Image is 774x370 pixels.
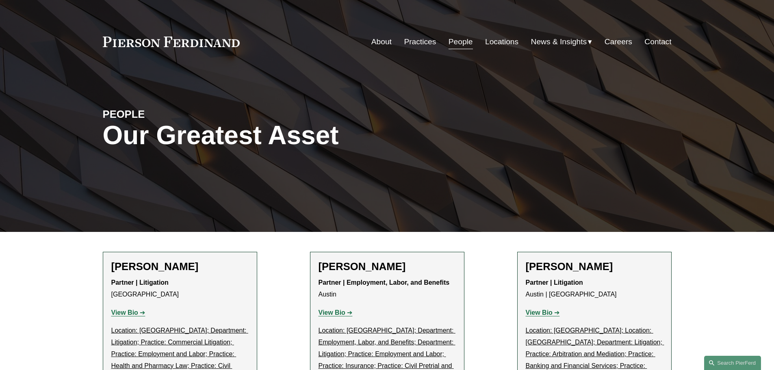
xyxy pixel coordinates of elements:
[111,279,169,286] strong: Partner | Litigation
[526,260,663,273] h2: [PERSON_NAME]
[319,277,456,301] p: Austin
[371,34,392,50] a: About
[404,34,436,50] a: Practices
[526,309,560,316] a: View Bio
[111,277,249,301] p: [GEOGRAPHIC_DATA]
[103,121,482,150] h1: Our Greatest Asset
[449,34,473,50] a: People
[485,34,518,50] a: Locations
[531,35,587,49] span: News & Insights
[319,260,456,273] h2: [PERSON_NAME]
[644,34,671,50] a: Contact
[531,34,592,50] a: folder dropdown
[103,108,245,121] h4: PEOPLE
[605,34,632,50] a: Careers
[111,260,249,273] h2: [PERSON_NAME]
[526,279,583,286] strong: Partner | Litigation
[526,309,553,316] strong: View Bio
[111,309,138,316] strong: View Bio
[319,279,450,286] strong: Partner | Employment, Labor, and Benefits
[526,277,663,301] p: Austin | [GEOGRAPHIC_DATA]
[111,309,145,316] a: View Bio
[704,356,761,370] a: Search this site
[319,309,353,316] a: View Bio
[319,309,345,316] strong: View Bio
